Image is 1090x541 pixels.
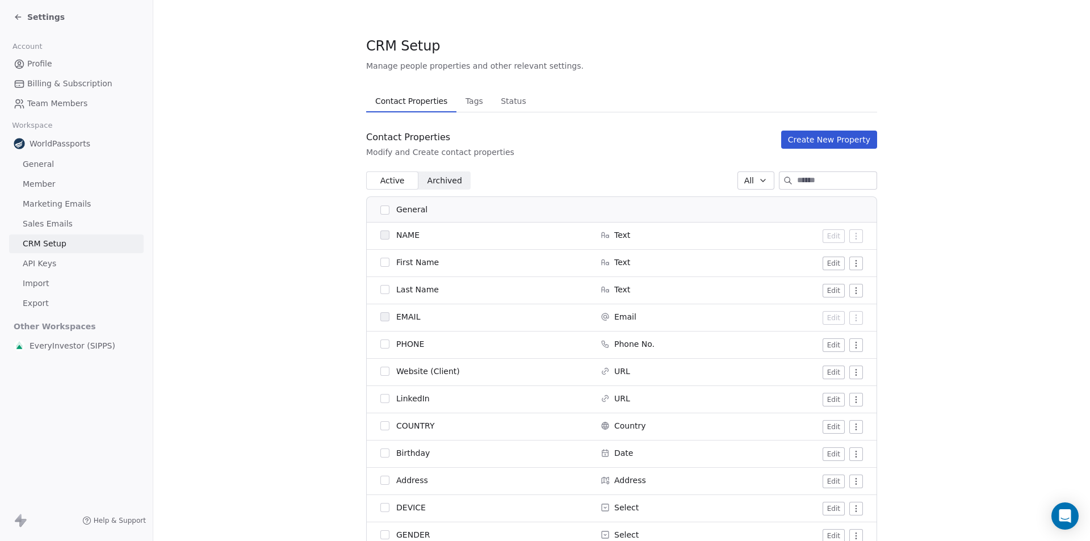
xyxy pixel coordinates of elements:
[9,74,144,93] a: Billing & Subscription
[614,311,636,322] span: Email
[23,158,54,170] span: General
[366,131,514,144] div: Contact Properties
[371,93,452,109] span: Contact Properties
[9,94,144,113] a: Team Members
[461,93,488,109] span: Tags
[23,278,49,290] span: Import
[82,516,146,525] a: Help & Support
[614,393,630,404] span: URL
[9,234,144,253] a: CRM Setup
[23,218,73,230] span: Sales Emails
[396,257,439,268] span: First Name
[27,11,65,23] span: Settings
[27,98,87,110] span: Team Members
[614,366,630,377] span: URL
[23,297,49,309] span: Export
[396,393,430,404] span: LinkedIn
[823,393,845,406] button: Edit
[9,274,144,293] a: Import
[427,175,462,187] span: Archived
[23,178,56,190] span: Member
[366,37,440,54] span: CRM Setup
[14,11,65,23] a: Settings
[27,78,112,90] span: Billing & Subscription
[614,338,655,350] span: Phone No.
[14,340,25,351] img: EI.png
[823,366,845,379] button: Edit
[14,138,25,149] img: favicon.webp
[396,338,424,350] span: PHONE
[614,229,630,241] span: Text
[781,131,877,149] button: Create New Property
[1051,502,1079,530] div: Open Intercom Messenger
[23,238,66,250] span: CRM Setup
[396,420,434,431] span: COUNTRY
[9,195,144,213] a: Marketing Emails
[396,284,439,295] span: Last Name
[27,58,52,70] span: Profile
[9,155,144,174] a: General
[9,54,144,73] a: Profile
[396,229,420,241] span: NAME
[396,475,428,486] span: Address
[744,175,754,187] span: All
[30,340,115,351] span: EveryInvestor (SIPPS)
[614,475,646,486] span: Address
[23,198,91,210] span: Marketing Emails
[823,284,845,297] button: Edit
[94,516,146,525] span: Help & Support
[614,502,639,513] span: Select
[823,447,845,461] button: Edit
[396,447,430,459] span: Birthday
[9,317,100,335] span: Other Workspaces
[823,420,845,434] button: Edit
[366,60,584,72] span: Manage people properties and other relevant settings.
[614,529,639,540] span: Select
[9,215,144,233] a: Sales Emails
[396,204,427,216] span: General
[23,258,56,270] span: API Keys
[9,175,144,194] a: Member
[7,117,57,134] span: Workspace
[7,38,47,55] span: Account
[614,284,630,295] span: Text
[614,447,633,459] span: Date
[823,475,845,488] button: Edit
[396,502,426,513] span: DEVICE
[614,420,646,431] span: Country
[30,138,90,149] span: WorldPassports
[823,257,845,270] button: Edit
[9,254,144,273] a: API Keys
[366,146,514,158] div: Modify and Create contact properties
[9,294,144,313] a: Export
[823,502,845,515] button: Edit
[823,311,845,325] button: Edit
[823,229,845,243] button: Edit
[396,529,430,540] span: GENDER
[396,311,420,322] span: EMAIL
[396,366,460,377] span: Website (Client)
[496,93,531,109] span: Status
[614,257,630,268] span: Text
[823,338,845,352] button: Edit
